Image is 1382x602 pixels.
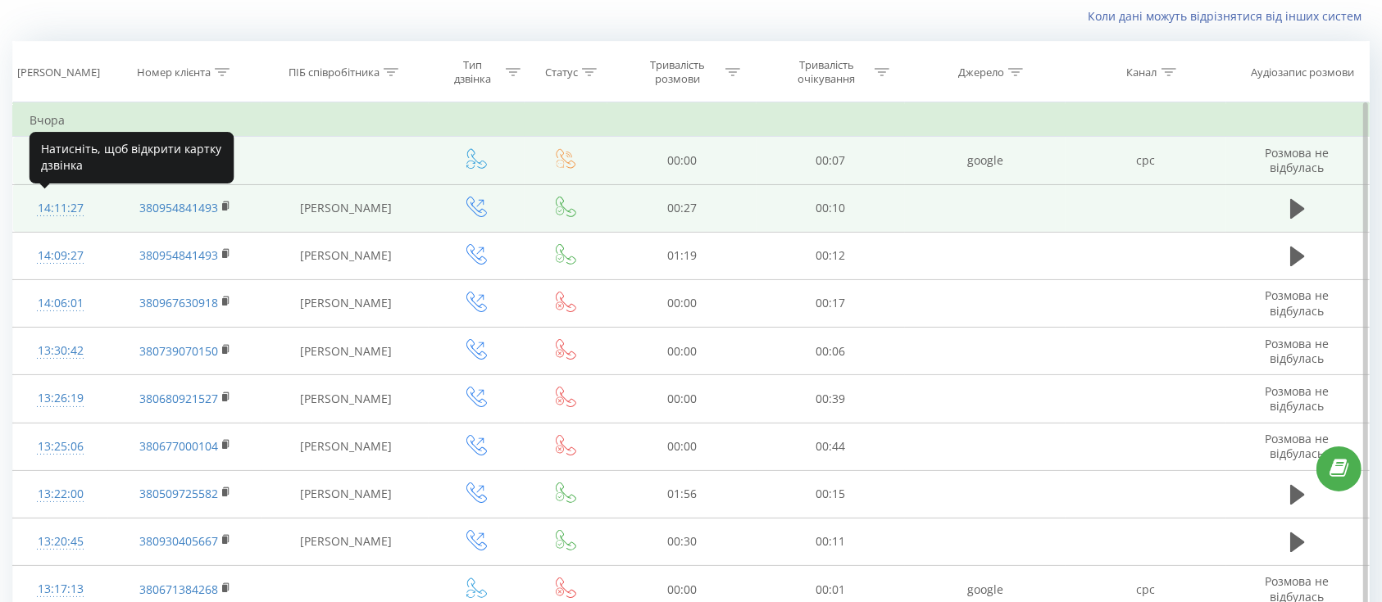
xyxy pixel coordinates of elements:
[139,247,218,263] a: 380954841493
[30,431,92,463] div: 13:25:06
[607,423,756,470] td: 00:00
[757,184,905,232] td: 00:10
[757,375,905,423] td: 00:39
[757,470,905,518] td: 00:15
[30,478,92,510] div: 13:22:00
[30,132,234,183] div: Натисніть, щоб відкрити картку дзвінка
[607,232,756,279] td: 01:19
[262,328,429,375] td: [PERSON_NAME]
[262,232,429,279] td: [PERSON_NAME]
[139,391,218,406] a: 380680921527
[1266,383,1330,414] span: Розмова не відбулась
[139,343,218,359] a: 380739070150
[262,184,429,232] td: [PERSON_NAME]
[139,486,218,501] a: 380509725582
[1251,66,1354,79] div: Аудіозапис розмови
[13,104,1370,137] td: Вчора
[607,184,756,232] td: 00:27
[139,200,218,215] a: 380954841493
[634,58,721,86] div: Тривалість розмови
[607,328,756,375] td: 00:00
[607,137,756,184] td: 00:00
[30,240,92,272] div: 14:09:27
[262,470,429,518] td: [PERSON_NAME]
[289,66,380,79] div: ПІБ співробітника
[17,66,100,79] div: [PERSON_NAME]
[905,137,1066,184] td: google
[545,66,578,79] div: Статус
[139,533,218,549] a: 380930405667
[757,518,905,565] td: 00:11
[607,518,756,565] td: 00:30
[30,382,92,414] div: 13:26:19
[1266,431,1330,461] span: Розмова не відбулась
[757,279,905,327] td: 00:17
[607,279,756,327] td: 00:00
[30,287,92,319] div: 14:06:01
[139,295,218,310] a: 380967630918
[607,470,756,518] td: 01:56
[139,438,218,454] a: 380677000104
[1066,137,1226,184] td: cpc
[262,518,429,565] td: [PERSON_NAME]
[30,335,92,367] div: 13:30:42
[1266,336,1330,366] span: Розмова не відбулась
[607,375,756,423] td: 00:00
[1266,287,1330,318] span: Розмова не відбулась
[262,375,429,423] td: [PERSON_NAME]
[1127,66,1157,79] div: Канал
[1266,145,1330,175] span: Розмова не відбулась
[262,279,429,327] td: [PERSON_NAME]
[30,192,92,224] div: 14:11:27
[1088,8,1370,24] a: Коли дані можуть відрізнятися вiд інших систем
[958,66,1004,79] div: Джерело
[262,423,429,470] td: [PERSON_NAME]
[443,58,501,86] div: Тип дзвінка
[137,66,211,79] div: Номер клієнта
[139,582,218,597] a: 380671384268
[30,526,92,558] div: 13:20:45
[757,328,905,375] td: 00:06
[757,423,905,470] td: 00:44
[783,58,871,86] div: Тривалість очікування
[757,232,905,279] td: 00:12
[757,137,905,184] td: 00:07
